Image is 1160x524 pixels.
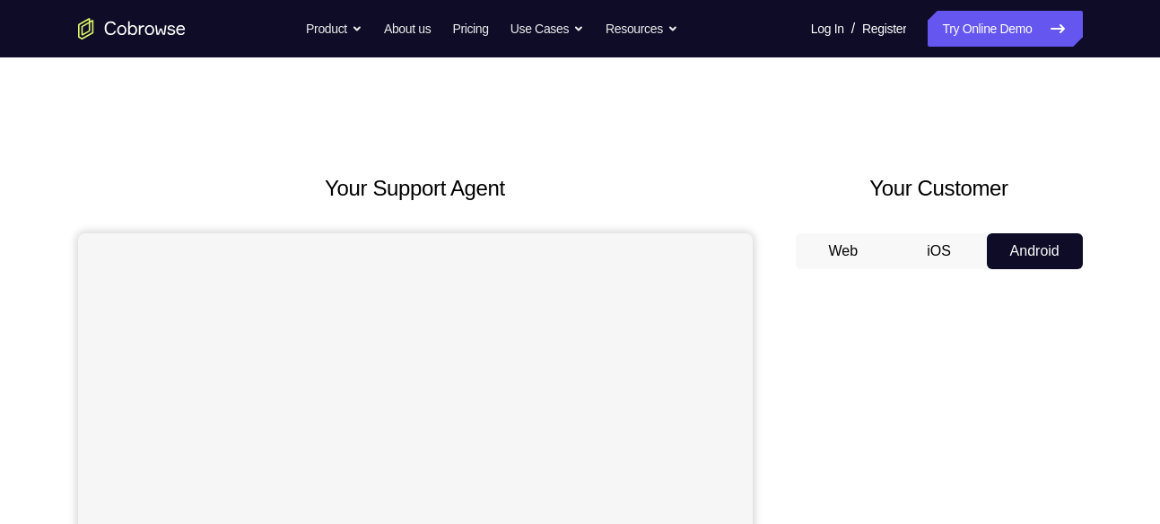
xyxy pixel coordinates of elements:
h2: Your Customer [796,172,1083,205]
span: / [851,18,855,39]
h2: Your Support Agent [78,172,753,205]
button: Resources [606,11,678,47]
button: iOS [891,233,987,269]
a: Go to the home page [78,18,186,39]
button: Web [796,233,892,269]
a: Try Online Demo [928,11,1082,47]
button: Use Cases [510,11,584,47]
button: Android [987,233,1083,269]
button: Product [306,11,362,47]
a: Log In [811,11,844,47]
a: Pricing [452,11,488,47]
a: Register [862,11,906,47]
a: About us [384,11,431,47]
